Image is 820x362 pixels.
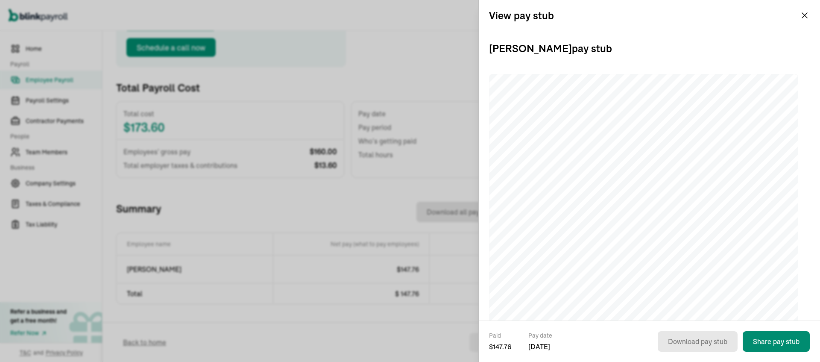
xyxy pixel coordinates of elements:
[489,331,511,340] span: Paid
[743,331,810,352] button: Share pay stub
[658,331,738,352] button: Download pay stub
[489,9,554,22] h2: View pay stub
[489,31,810,65] h3: [PERSON_NAME] pay stub
[528,341,552,352] span: [DATE]
[528,331,552,340] span: Pay date
[489,341,511,352] span: $ 147.76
